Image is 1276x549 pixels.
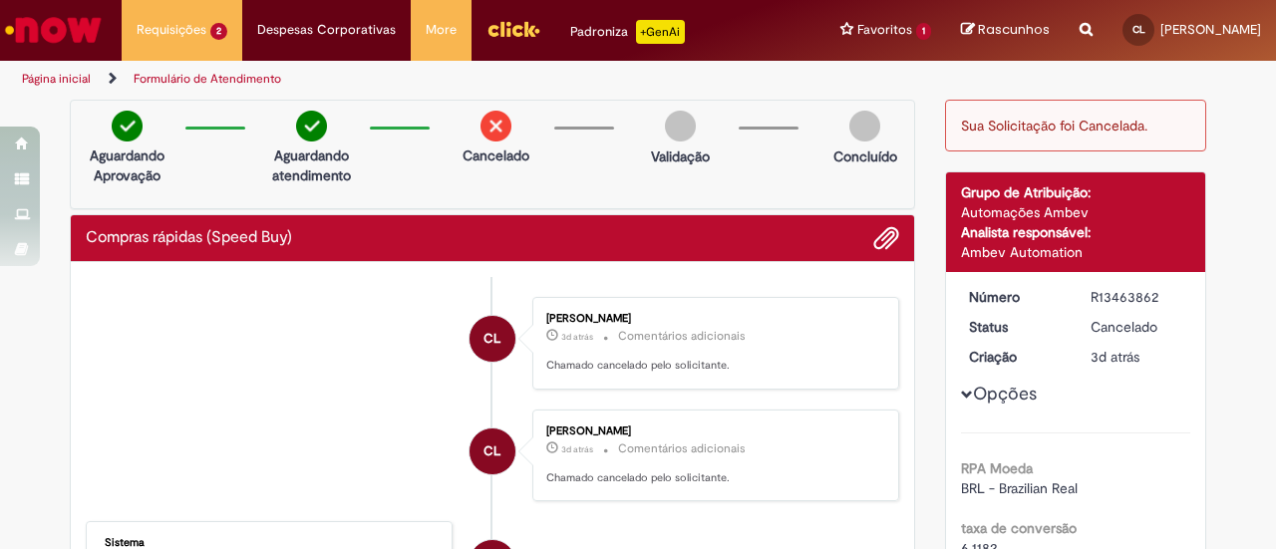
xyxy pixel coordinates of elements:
span: 2 [210,23,227,40]
time: 29/08/2025 19:07:00 [561,331,593,343]
span: Favoritos [857,20,912,40]
p: Concluído [833,146,897,166]
p: Chamado cancelado pelo solicitante. [546,470,878,486]
ul: Trilhas de página [15,61,835,98]
button: Adicionar anexos [873,225,899,251]
span: CL [1132,23,1145,36]
img: img-circle-grey.png [665,111,696,141]
span: 3d atrás [1091,348,1139,366]
p: +GenAi [636,20,685,44]
b: taxa de conversão [961,519,1077,537]
a: Página inicial [22,71,91,87]
span: 3d atrás [561,331,593,343]
span: BRL - Brazilian Real [961,479,1078,497]
p: Validação [651,146,710,166]
p: Aguardando atendimento [263,145,360,185]
div: Sua Solicitação foi Cancelada. [945,100,1207,151]
span: 1 [916,23,931,40]
span: CL [483,315,500,363]
div: Analista responsável: [961,222,1191,242]
small: Comentários adicionais [618,440,746,457]
a: Rascunhos [961,21,1050,40]
img: check-circle-green.png [296,111,327,141]
p: Cancelado [463,145,529,165]
div: Sistema [105,537,437,549]
small: Comentários adicionais [618,328,746,345]
dt: Número [954,287,1077,307]
b: RPA Moeda [961,459,1033,477]
dt: Status [954,317,1077,337]
div: [PERSON_NAME] [546,313,878,325]
div: 29/08/2025 17:44:49 [1091,347,1183,367]
dt: Criação [954,347,1077,367]
div: Carolina Sampaio Lazzari [470,428,515,474]
div: Automações Ambev [961,202,1191,222]
time: 29/08/2025 17:44:49 [1091,348,1139,366]
span: [PERSON_NAME] [1160,21,1261,38]
div: Cancelado [1091,317,1183,337]
a: Formulário de Atendimento [134,71,281,87]
div: Carolina Sampaio Lazzari [470,316,515,362]
p: Aguardando Aprovação [79,145,175,185]
span: Despesas Corporativas [257,20,396,40]
div: Ambev Automation [961,242,1191,262]
div: R13463862 [1091,287,1183,307]
img: remove.png [480,111,511,141]
img: img-circle-grey.png [849,111,880,141]
div: [PERSON_NAME] [546,425,878,437]
span: CL [483,427,500,475]
div: Padroniza [570,20,685,44]
img: check-circle-green.png [112,111,143,141]
div: Grupo de Atribuição: [961,182,1191,202]
span: 3d atrás [561,443,593,455]
span: Requisições [137,20,206,40]
p: Chamado cancelado pelo solicitante. [546,358,878,374]
span: Rascunhos [978,20,1050,39]
img: click_logo_yellow_360x200.png [486,14,540,44]
span: More [426,20,457,40]
img: ServiceNow [2,10,105,50]
time: 29/08/2025 19:06:54 [561,443,593,455]
h2: Compras rápidas (Speed Buy) Histórico de tíquete [86,229,292,247]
